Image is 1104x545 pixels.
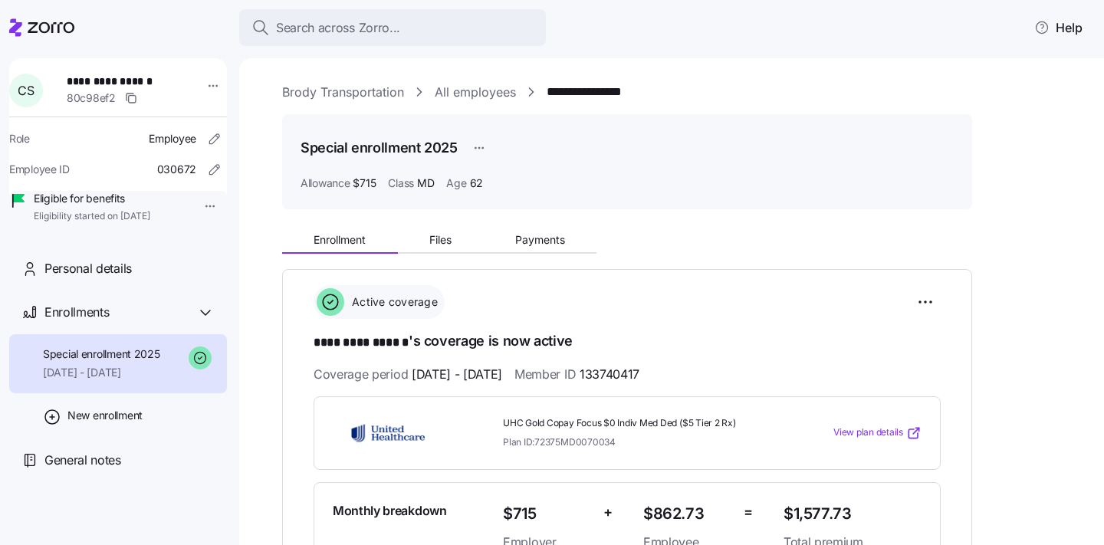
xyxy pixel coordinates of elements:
span: New enrollment [67,408,143,423]
span: 80c98ef2 [67,90,116,106]
span: $715 [503,501,591,527]
a: All employees [435,83,516,102]
span: Member ID [514,365,639,384]
span: UHC Gold Copay Focus $0 Indiv Med Ded ($5 Tier 2 Rx) [503,417,771,430]
span: Files [429,235,452,245]
span: Plan ID: 72375MD0070034 [503,435,616,448]
span: Help [1034,18,1083,37]
span: $1,577.73 [784,501,922,527]
span: Payments [515,235,565,245]
span: Eligible for benefits [34,191,150,206]
img: UnitedHealthcare [333,415,443,451]
span: Monthly breakdown [333,501,447,520]
span: 133740417 [580,365,639,384]
span: Role [9,131,30,146]
span: + [603,501,613,524]
span: $862.73 [643,501,731,527]
span: Employee [149,131,196,146]
span: Enrollments [44,303,109,322]
span: $715 [353,176,376,191]
h1: Special enrollment 2025 [301,138,458,157]
span: Allowance [301,176,350,191]
span: Personal details [44,259,132,278]
span: General notes [44,451,121,470]
span: Coverage period [314,365,502,384]
span: Active coverage [347,294,438,310]
a: View plan details [833,425,922,441]
a: Brody Transportation [282,83,404,102]
span: = [744,501,753,524]
h1: 's coverage is now active [314,331,941,353]
button: Help [1022,12,1095,43]
span: MD [417,176,434,191]
span: 030672 [157,162,196,177]
span: Age [446,176,466,191]
span: [DATE] - [DATE] [43,365,160,380]
span: C S [18,84,34,97]
span: View plan details [833,425,903,440]
span: Enrollment [314,235,366,245]
button: Search across Zorro... [239,9,546,46]
span: Search across Zorro... [276,18,400,38]
span: Special enrollment 2025 [43,346,160,362]
span: [DATE] - [DATE] [412,365,502,384]
span: 62 [470,176,483,191]
span: Class [388,176,414,191]
span: Employee ID [9,162,70,177]
span: Eligibility started on [DATE] [34,210,150,223]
